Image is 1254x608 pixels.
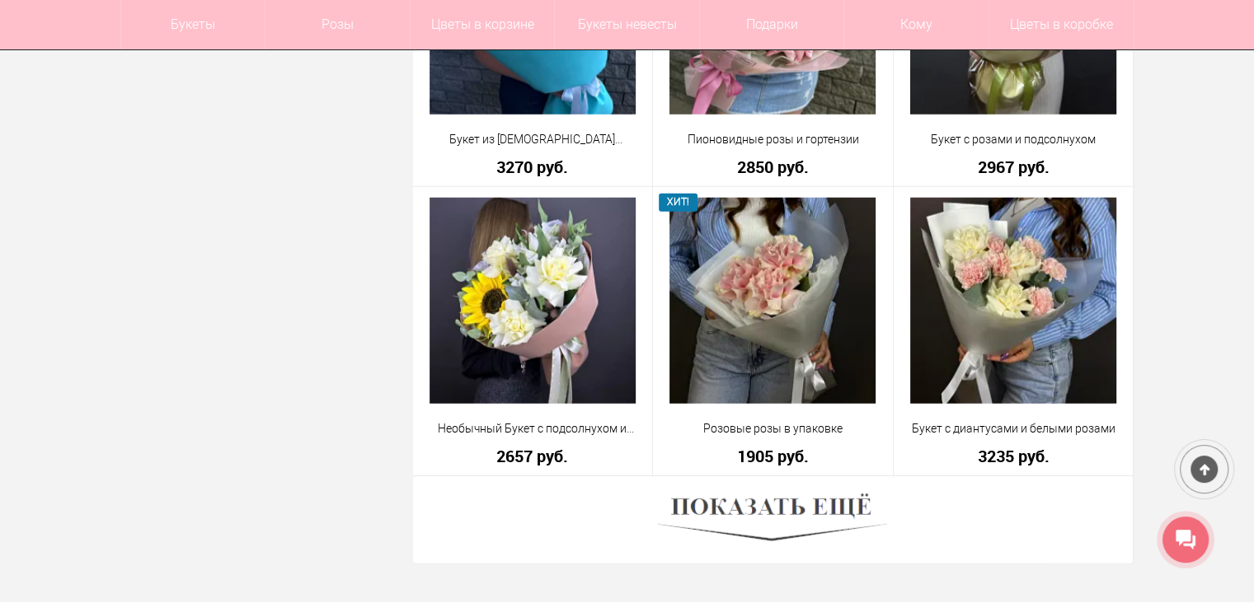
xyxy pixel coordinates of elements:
[904,158,1123,175] a: 2967 руб.
[904,420,1123,437] a: Букет с диантусами и белыми розами
[904,131,1123,148] a: Букет с розами и подсолнухом
[664,420,882,437] a: Розовые розы в упаковке
[659,194,697,211] span: ХИТ!
[664,447,882,465] a: 1905 руб.
[658,512,887,526] a: Показать ещё
[658,489,887,551] img: Показать ещё
[664,158,882,175] a: 2850 руб.
[664,131,882,148] a: Пионовидные розы и гортензии
[424,447,642,465] a: 2657 руб.
[430,198,636,404] img: Необычный Букет с подсолнухом и альстромерией
[910,198,1116,404] img: Букет с диантусами и белыми розами
[669,198,876,404] img: Розовые розы в упаковке
[904,447,1123,465] a: 3235 руб.
[424,131,642,148] a: Букет из [DEMOGRAPHIC_DATA] кустовых
[424,158,642,175] a: 3270 руб.
[424,420,642,437] a: Необычный Букет с подсолнухом и альстромерией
